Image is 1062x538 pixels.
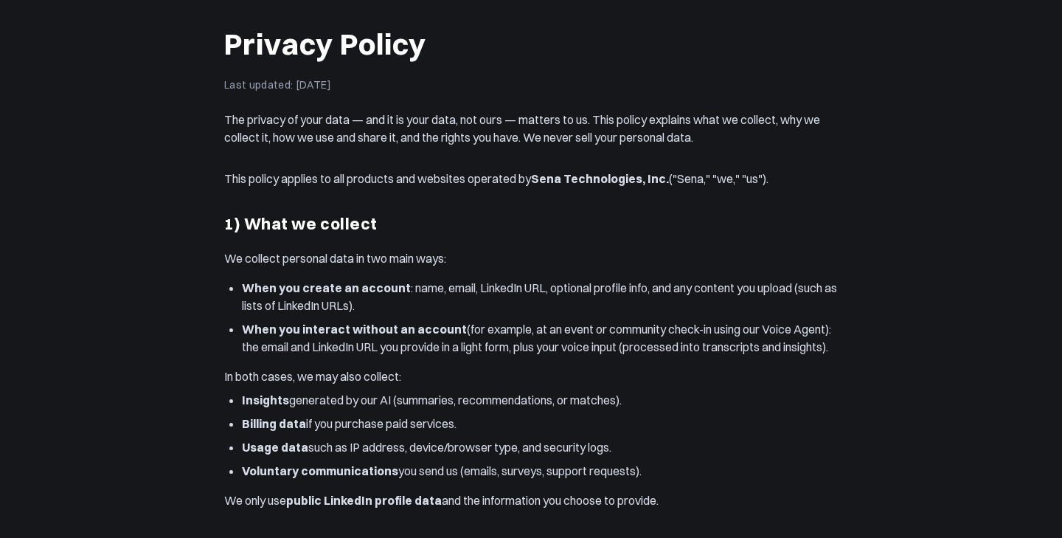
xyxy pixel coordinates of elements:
p: We collect personal data in two main ways: [224,249,838,267]
p: In both cases, we may also collect: [224,368,838,385]
p: (for example, at an event or community check-in using our Voice Agent): the email and LinkedIn UR... [242,320,838,356]
strong: Voluntary communications [242,463,398,478]
h2: 1) What we collect [224,211,838,237]
strong: public LinkedIn profile data [286,493,442,508]
p: This policy applies to all products and websites operated by ("Sena," "we," "us"). [224,170,838,187]
p: generated by our AI (summaries, recommendations, or matches). [242,391,838,409]
p: Last updated: [DATE] [224,77,838,93]
p: : name, email, LinkedIn URL, optional profile info, and any content you upload (such as lists of ... [242,279,838,314]
p: if you purchase paid services. [242,415,838,432]
p: The privacy of your data — and it is your data, not ours — matters to us. This policy explains wh... [224,111,838,146]
p: you send us (emails, surveys, support requests). [242,462,838,480]
strong: Insights [242,393,289,407]
strong: Sena Technologies, Inc. [531,171,669,186]
strong: Billing data [242,416,306,431]
strong: When you create an account [242,280,411,295]
p: We only use and the information you choose to provide. [224,492,838,509]
strong: When you interact without an account [242,322,467,337]
strong: Usage data [242,440,308,455]
h1: Privacy Policy [224,24,838,65]
p: such as IP address, device/browser type, and security logs. [242,438,838,456]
